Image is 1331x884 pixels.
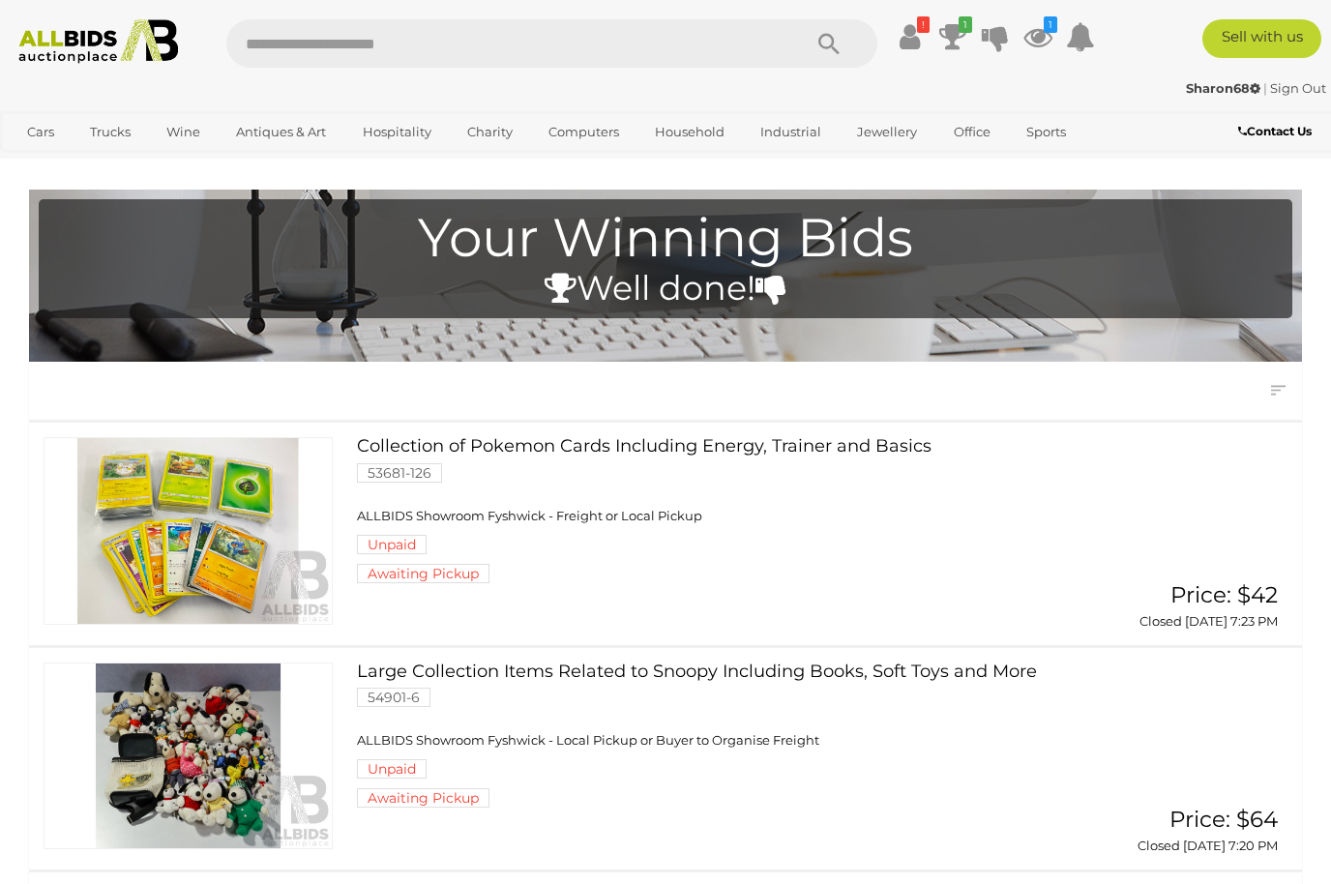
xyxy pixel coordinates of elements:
a: Sports [1014,116,1079,148]
a: Trucks [77,116,143,148]
span: Price: $42 [1170,581,1278,608]
a: Hospitality [350,116,444,148]
a: Contact Us [1238,121,1316,142]
a: Collection of Pokemon Cards Including Energy, Trainer and Basics 53681-126 ALLBIDS Showroom Fyshw... [371,437,1076,582]
a: Sign Out [1270,80,1326,96]
a: Sharon68 [1186,80,1263,96]
img: Allbids.com.au [10,19,188,64]
a: Charity [455,116,525,148]
span: Price: $64 [1169,806,1278,833]
a: Sell with us [1202,19,1321,58]
i: 1 [1044,16,1057,33]
a: Office [941,116,1003,148]
a: Industrial [748,116,834,148]
a: Antiques & Art [223,116,339,148]
a: Price: $64 Closed [DATE] 7:20 PM [1105,808,1283,855]
a: 1 [938,19,967,54]
a: [GEOGRAPHIC_DATA] [15,148,177,180]
a: Jewellery [844,116,930,148]
h4: Well done! [48,270,1283,308]
button: Search [781,19,877,68]
a: Wine [154,116,213,148]
span: | [1263,80,1267,96]
b: Contact Us [1238,124,1312,138]
a: Computers [536,116,632,148]
strong: Sharon68 [1186,80,1260,96]
a: Cars [15,116,67,148]
a: Price: $42 Closed [DATE] 7:23 PM [1105,583,1283,631]
a: Large Collection Items Related to Snoopy Including Books, Soft Toys and More 54901-6 ALLBIDS Show... [371,663,1076,808]
a: ! [896,19,925,54]
h1: Your Winning Bids [48,209,1283,268]
a: 1 [1023,19,1052,54]
a: Household [642,116,737,148]
i: ! [917,16,930,33]
i: 1 [959,16,972,33]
